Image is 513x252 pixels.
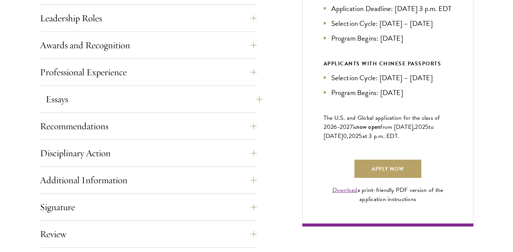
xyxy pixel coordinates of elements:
[354,160,421,178] a: Apply Now
[40,9,257,27] button: Leadership Roles
[350,122,353,132] span: 7
[324,87,452,98] li: Program Begins: [DATE]
[324,33,452,44] li: Program Begins: [DATE]
[324,18,452,29] li: Selection Cycle: [DATE] – [DATE]
[343,132,347,141] span: 0
[337,122,350,132] span: -202
[324,3,452,14] li: Application Deadline: [DATE] 3 p.m. EDT
[40,36,257,54] button: Awards and Recognition
[332,185,357,195] a: Download
[334,122,337,132] span: 6
[40,171,257,189] button: Additional Information
[356,122,380,131] span: now open
[324,185,452,204] div: a print-friendly PDF version of the application instructions
[40,63,257,81] button: Professional Experience
[40,144,257,162] button: Disciplinary Action
[359,132,362,141] span: 5
[40,198,257,216] button: Signature
[349,132,359,141] span: 202
[46,90,262,108] button: Essays
[353,122,357,132] span: is
[415,122,425,132] span: 202
[324,122,434,141] span: to [DATE]
[380,122,415,132] span: from [DATE],
[362,132,400,141] span: at 3 p.m. EDT.
[40,117,257,135] button: Recommendations
[40,225,257,243] button: Review
[324,113,440,132] span: The U.S. and Global application for the class of 202
[425,122,429,132] span: 5
[347,132,348,141] span: ,
[324,72,452,83] li: Selection Cycle: [DATE] – [DATE]
[324,59,452,68] div: APPLICANTS WITH CHINESE PASSPORTS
